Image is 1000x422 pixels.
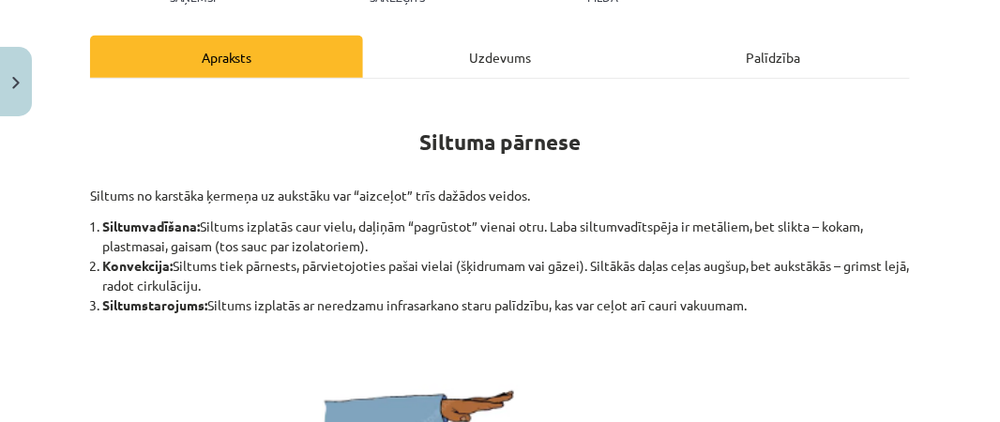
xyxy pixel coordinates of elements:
[12,77,20,89] img: icon-close-lesson-0947bae3869378f0d4975bcd49f059093ad1ed9edebbc8119c70593378902aed.svg
[102,217,910,256] li: Siltums izplatās caur vielu, daļiņām “pagrūstot” vienai otru. Laba siltumvadītspēja ir metāliem, ...
[102,257,173,274] b: Konvekcija:
[90,36,363,78] div: Apraksts
[102,295,910,315] li: Siltums izplatās ar neredzamu infrasarkano staru palīdzību, kas var ceļot arī cauri vakuumam.
[102,296,207,313] b: Siltumstarojums:
[90,186,910,205] p: Siltums no karstāka ķermeņa uz aukstāku var “aizceļot” trīs dažādos veidos.
[102,218,200,234] b: Siltumvadīšana:
[419,128,581,156] strong: Siltuma pārnese
[363,36,636,78] div: Uzdevums
[102,256,910,295] li: Siltums tiek pārnests, pārvietojoties pašai vielai (šķidrumam vai gāzei). Siltākās daļas ceļas au...
[637,36,910,78] div: Palīdzība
